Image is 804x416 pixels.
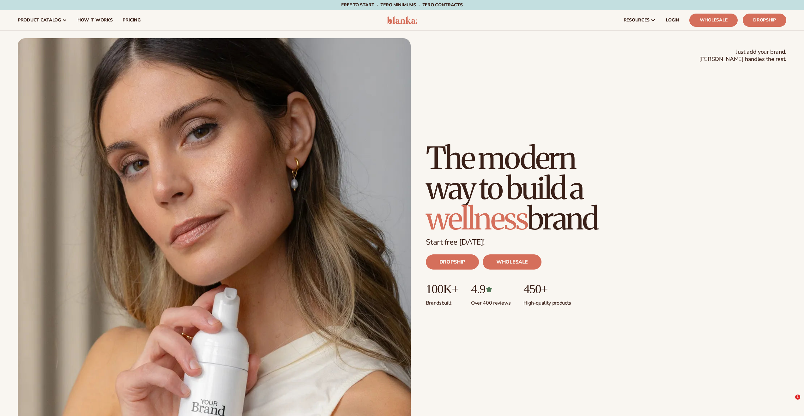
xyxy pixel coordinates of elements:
[619,10,661,30] a: resources
[782,395,797,410] iframe: Intercom live chat
[123,18,140,23] span: pricing
[77,18,113,23] span: How It Works
[471,296,511,306] p: Over 400 reviews
[426,296,458,306] p: Brands built
[523,296,571,306] p: High-quality products
[387,16,417,24] img: logo
[118,10,145,30] a: pricing
[13,10,72,30] a: product catalog
[624,18,650,23] span: resources
[426,282,458,296] p: 100K+
[483,254,541,270] a: WHOLESALE
[426,254,479,270] a: DROPSHIP
[426,143,628,234] h1: The modern way to build a brand
[18,18,61,23] span: product catalog
[661,10,684,30] a: LOGIN
[471,282,511,296] p: 4.9
[689,14,738,27] a: Wholesale
[699,48,786,63] span: Just add your brand. [PERSON_NAME] handles the rest.
[72,10,118,30] a: How It Works
[666,18,679,23] span: LOGIN
[341,2,462,8] span: Free to start · ZERO minimums · ZERO contracts
[795,395,800,400] span: 1
[426,238,786,247] p: Start free [DATE]!
[523,282,571,296] p: 450+
[743,14,786,27] a: Dropship
[426,200,528,238] span: wellness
